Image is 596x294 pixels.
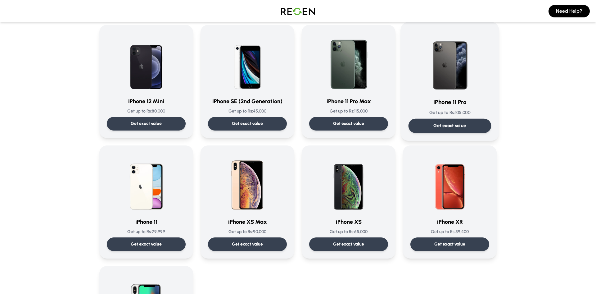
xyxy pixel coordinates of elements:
p: Get up to Rs: 79,999 [107,229,186,235]
p: Get up to Rs: 115,000 [309,108,388,114]
p: Get up to Rs: 45,000 [208,108,287,114]
p: Get up to Rs: 90,000 [208,229,287,235]
p: Get exact value [232,121,263,127]
p: Get exact value [434,241,465,247]
p: Get up to Rs: 105,000 [409,109,491,116]
p: Get up to Rs: 80,000 [107,108,186,114]
h3: iPhone XR [410,218,489,226]
p: Get exact value [131,241,162,247]
img: iPhone XS Max [218,153,277,213]
p: Get exact value [333,241,364,247]
img: iPhone 12 Mini [116,32,176,92]
p: Get exact value [434,122,466,129]
img: iPhone 11 Pro Max [319,32,378,92]
h3: iPhone 12 Mini [107,97,186,106]
img: iPhone XR [420,153,480,213]
img: iPhone 11 [116,153,176,213]
h3: iPhone XS Max [208,218,287,226]
img: iPhone 11 Pro [418,30,481,93]
h3: iPhone XS [309,218,388,226]
img: iPhone SE (2nd Generation) [218,32,277,92]
img: iPhone XS [319,153,378,213]
p: Get up to Rs: 65,000 [309,229,388,235]
img: Logo [276,2,320,20]
h3: iPhone 11 [107,218,186,226]
p: Get exact value [333,121,364,127]
h3: iPhone 11 Pro [409,98,491,107]
p: Get exact value [131,121,162,127]
h3: iPhone SE (2nd Generation) [208,97,287,106]
p: Get up to Rs: 59,400 [410,229,489,235]
button: Need Help? [549,5,590,17]
p: Get exact value [232,241,263,247]
h3: iPhone 11 Pro Max [309,97,388,106]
